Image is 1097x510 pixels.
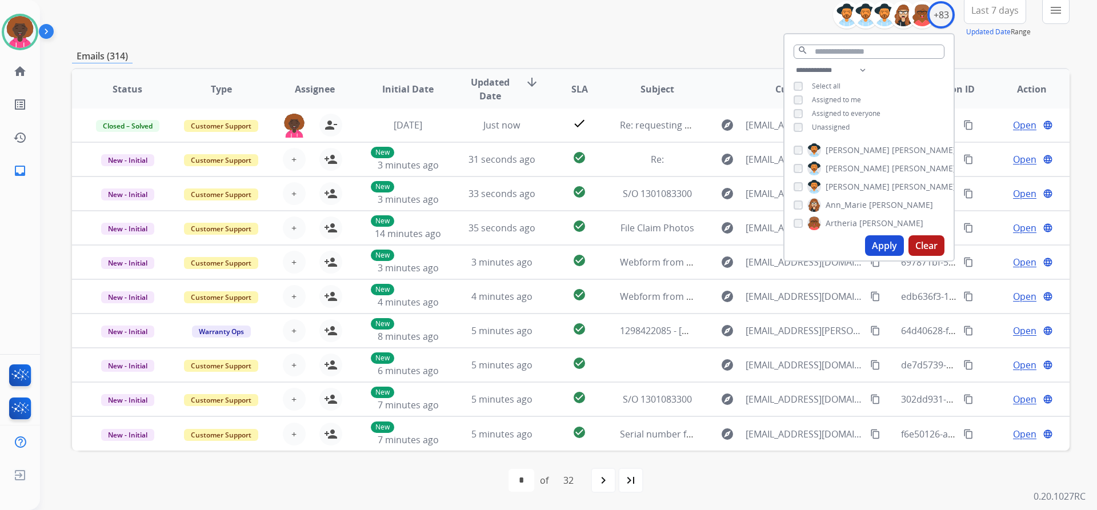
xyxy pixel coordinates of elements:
span: 31 seconds ago [469,153,535,166]
span: 5 minutes ago [471,428,533,440]
span: + [291,187,297,200]
span: + [291,324,297,338]
span: + [291,152,297,166]
span: 64d40628-fba6-40a7-aca9-295f7b5943f3 [901,324,1071,337]
mat-icon: language [1043,154,1053,164]
mat-icon: language [1043,394,1053,404]
span: Customer Support [184,394,258,406]
span: Open [1013,152,1036,166]
div: of [540,473,548,487]
span: Unassigned [812,122,850,132]
span: 302dd931-4ea2-463f-94cc-9df7b2071151 [901,393,1074,405]
span: [PERSON_NAME] [826,163,890,174]
button: Apply [865,235,904,256]
span: 3 minutes ago [378,159,439,171]
span: Last 7 days [971,8,1019,13]
span: + [291,427,297,441]
mat-icon: check_circle [572,322,586,336]
span: Webform from [EMAIL_ADDRESS][DOMAIN_NAME] on [DATE] [620,256,879,268]
span: Open [1013,187,1036,200]
span: New - Initial [101,291,154,303]
span: [EMAIL_ADDRESS][DOMAIN_NAME] [746,118,863,132]
span: Select all [812,81,840,91]
button: + [283,388,306,411]
span: S/O 1301083300 [623,187,692,200]
span: Re: [651,153,664,166]
div: 32 [554,469,583,492]
span: [EMAIL_ADDRESS][DOMAIN_NAME] [746,221,863,235]
span: 6 minutes ago [378,364,439,377]
span: 7 minutes ago [378,433,439,446]
span: Range [966,27,1031,37]
button: + [283,216,306,239]
mat-icon: content_copy [963,188,974,199]
span: 14 minutes ago [375,227,441,240]
span: Open [1013,392,1036,406]
mat-icon: inbox [13,164,27,178]
mat-icon: content_copy [963,154,974,164]
span: Open [1013,427,1036,441]
span: Customer Support [184,360,258,372]
p: New [371,215,394,227]
mat-icon: navigate_next [596,473,610,487]
mat-icon: explore [720,290,734,303]
span: 1298422085 - [PERSON_NAME] [620,324,750,337]
mat-icon: check [572,117,586,130]
mat-icon: content_copy [963,223,974,233]
span: + [291,255,297,269]
span: [EMAIL_ADDRESS][DOMAIN_NAME] [746,255,863,269]
img: agent-avatar [283,114,306,138]
span: f6e50126-a199-4e18-a84a-de3a732e6ce9 [901,428,1075,440]
mat-icon: person_add [324,392,338,406]
mat-icon: language [1043,257,1053,267]
mat-icon: arrow_downward [525,75,539,89]
span: [DATE] [394,119,422,131]
mat-icon: explore [720,324,734,338]
span: Customer Support [184,120,258,132]
mat-icon: content_copy [870,360,880,370]
span: 4 minutes ago [378,296,439,308]
th: Action [976,69,1070,109]
span: 3 minutes ago [471,256,533,268]
mat-icon: language [1043,360,1053,370]
mat-icon: content_copy [870,394,880,404]
mat-icon: person_add [324,152,338,166]
span: Ann_Marie [826,199,867,211]
span: Open [1013,255,1036,269]
mat-icon: person_add [324,290,338,303]
mat-icon: history [13,131,27,144]
span: Type [211,82,232,96]
p: New [371,387,394,398]
span: New - Initial [101,360,154,372]
mat-icon: language [1043,429,1053,439]
p: New [371,147,394,158]
mat-icon: content_copy [963,360,974,370]
button: + [283,423,306,445]
span: New - Initial [101,154,154,166]
span: Initial Date [382,82,434,96]
span: 33 seconds ago [469,187,535,200]
mat-icon: explore [720,255,734,269]
span: [EMAIL_ADDRESS][DOMAIN_NAME] [746,187,863,200]
span: Serial number for dresser and chest and f drawers [620,428,838,440]
button: Updated Date [966,27,1011,37]
mat-icon: check_circle [572,288,586,302]
span: 3 minutes ago [378,262,439,274]
span: [PERSON_NAME] [892,163,956,174]
span: [PERSON_NAME] [826,181,890,192]
mat-icon: content_copy [963,120,974,130]
mat-icon: content_copy [870,291,880,302]
mat-icon: explore [720,358,734,372]
mat-icon: check_circle [572,425,586,439]
button: + [283,285,306,308]
p: 0.20.1027RC [1034,489,1086,503]
span: New - Initial [101,429,154,441]
span: + [291,290,297,303]
mat-icon: language [1043,326,1053,336]
span: 7 minutes ago [378,399,439,411]
span: + [291,221,297,235]
span: [EMAIL_ADDRESS][DOMAIN_NAME] [746,358,863,372]
span: Updated Date [465,75,517,103]
mat-icon: content_copy [963,429,974,439]
span: Status [113,82,142,96]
